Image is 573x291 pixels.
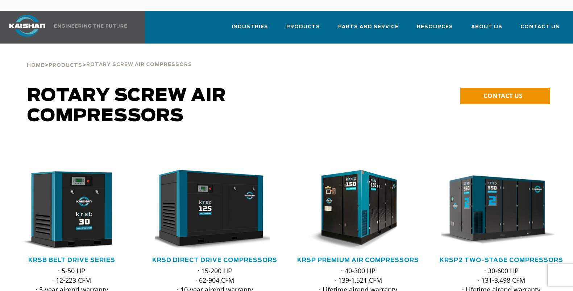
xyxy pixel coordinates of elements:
[27,44,192,71] div: > >
[460,88,550,104] a: CONTACT US
[86,62,192,67] span: Rotary Screw Air Compressors
[520,17,560,42] a: Contact Us
[232,17,268,42] a: Industries
[286,23,320,31] span: Products
[297,257,419,263] a: KRSP Premium Air Compressors
[471,23,502,31] span: About Us
[27,63,45,68] span: Home
[54,24,127,28] img: Engineering the future
[417,17,453,42] a: Resources
[471,17,502,42] a: About Us
[27,87,226,125] span: Rotary Screw Air Compressors
[149,170,270,251] img: krsd125
[520,23,560,31] span: Contact Us
[338,17,399,42] a: Parts and Service
[6,170,126,251] img: krsb30
[338,23,399,31] span: Parts and Service
[27,62,45,68] a: Home
[152,257,277,263] a: KRSD Direct Drive Compressors
[28,257,115,263] a: KRSB Belt Drive Series
[441,170,561,251] div: krsp350
[436,170,556,251] img: krsp350
[49,62,82,68] a: Products
[155,170,275,251] div: krsd125
[293,170,413,251] img: krsp150
[286,17,320,42] a: Products
[49,63,82,68] span: Products
[483,91,522,100] span: CONTACT US
[417,23,453,31] span: Resources
[232,23,268,31] span: Industries
[298,170,418,251] div: krsp150
[440,257,563,263] a: KRSP2 Two-Stage Compressors
[12,170,132,251] div: krsb30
